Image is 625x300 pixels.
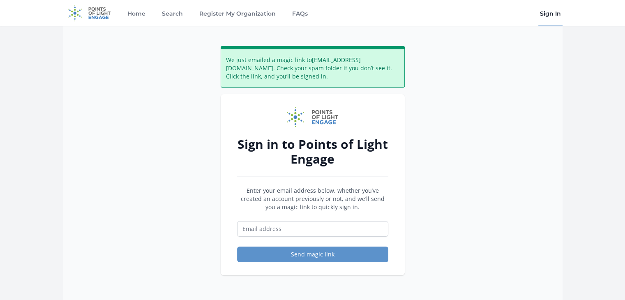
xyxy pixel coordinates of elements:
[237,137,388,166] h2: Sign in to Points of Light Engage
[237,247,388,262] button: Send magic link
[237,187,388,211] p: Enter your email address below, whether you’ve created an account previously or not, and we’ll se...
[221,46,405,88] div: We just emailed a magic link to [EMAIL_ADDRESS][DOMAIN_NAME] . Check your spam folder if you don’...
[237,221,388,237] input: Email address
[287,107,339,127] img: Points of Light Engage logo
